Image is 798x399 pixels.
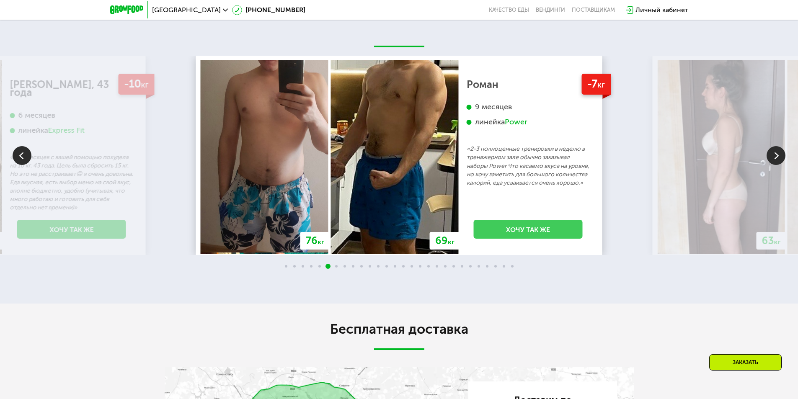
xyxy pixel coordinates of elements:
[10,153,133,212] p: «За 6 месяцев с вашей помощью похудела на 10 кг. 43 года. Цель была сбросить 15 кг. Но это не рас...
[10,111,133,120] div: 6 месяцев
[474,220,583,239] a: Хочу так же
[572,7,615,13] div: поставщикам
[13,146,31,165] img: Slide left
[17,220,126,239] a: Хочу так же
[489,7,529,13] a: Качество еды
[10,126,133,135] div: линейка
[774,238,781,246] span: кг
[152,7,221,13] span: [GEOGRAPHIC_DATA]
[581,74,611,95] div: -7
[318,238,324,246] span: кг
[709,354,782,371] div: Заказать
[467,80,590,89] div: Роман
[165,321,634,337] h2: Бесплатная доставка
[635,5,688,15] div: Личный кабинет
[505,117,527,127] div: Power
[597,80,605,90] span: кг
[767,146,785,165] img: Slide right
[536,7,565,13] a: Вендинги
[467,102,590,112] div: 9 месяцев
[430,232,460,250] div: 69
[757,232,786,250] div: 63
[141,80,148,90] span: кг
[448,238,455,246] span: кг
[48,126,85,135] div: Express Fit
[300,232,330,250] div: 76
[10,80,133,97] div: [PERSON_NAME], 43 года
[232,5,305,15] a: [PHONE_NUMBER]
[118,74,154,95] div: -10
[467,145,590,187] p: «2-3 полноценные тренировки в неделю в тренажерном зале обычно заказывал наборы Power Что касаемо...
[467,117,590,127] div: линейка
